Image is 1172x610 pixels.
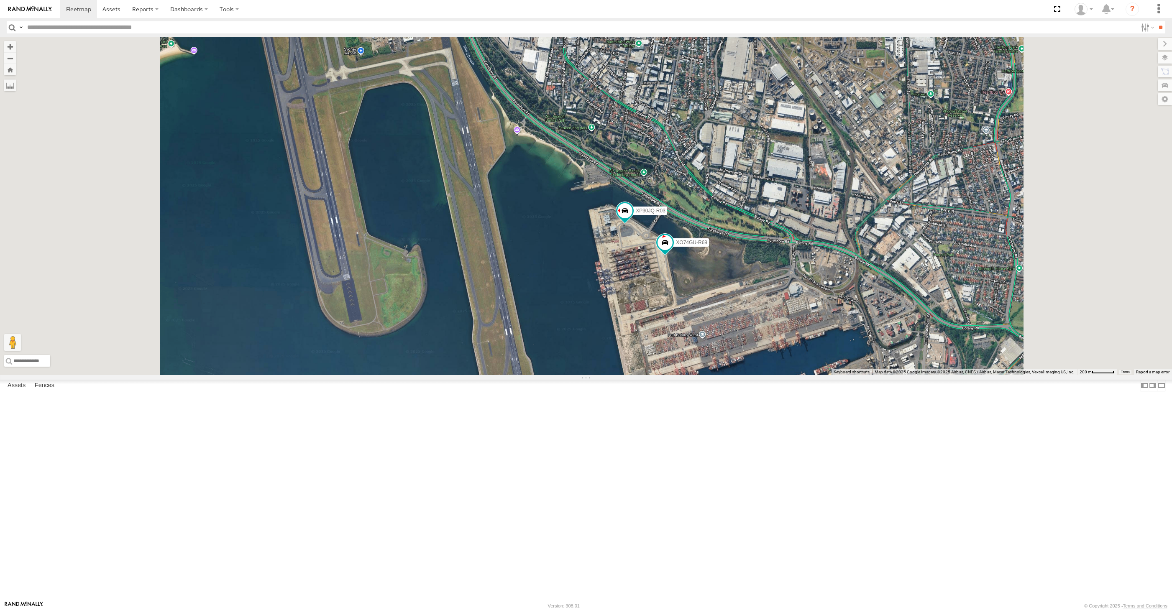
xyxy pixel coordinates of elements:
button: Zoom out [4,52,16,64]
label: Search Query [18,21,24,33]
img: rand-logo.svg [8,6,52,12]
span: 200 m [1080,370,1092,374]
a: Terms and Conditions [1123,603,1167,608]
button: Drag Pegman onto the map to open Street View [4,334,21,351]
label: Hide Summary Table [1157,380,1166,392]
a: Terms (opens in new tab) [1121,370,1130,374]
label: Fences [31,380,59,391]
i: ? [1126,3,1139,16]
span: Map data ©2025 Google Imagery ©2025 Airbus, CNES / Airbus, Maxar Technologies, Vexcel Imaging US,... [875,370,1075,374]
label: Search Filter Options [1138,21,1156,33]
label: Dock Summary Table to the Left [1140,380,1149,392]
span: XO74GU-R69 [676,240,707,245]
button: Zoom Home [4,64,16,75]
div: Quang MAC [1072,3,1096,15]
div: © Copyright 2025 - [1084,603,1167,608]
button: Keyboard shortcuts [834,369,870,375]
a: Visit our Website [5,602,43,610]
label: Measure [4,79,16,91]
div: Version: 308.01 [548,603,580,608]
label: Map Settings [1158,93,1172,105]
button: Map Scale: 200 m per 50 pixels [1077,369,1117,375]
button: Zoom in [4,41,16,52]
a: Report a map error [1136,370,1169,374]
span: XP30JQ-R03 [636,208,665,214]
label: Assets [3,380,30,391]
label: Dock Summary Table to the Right [1149,380,1157,392]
